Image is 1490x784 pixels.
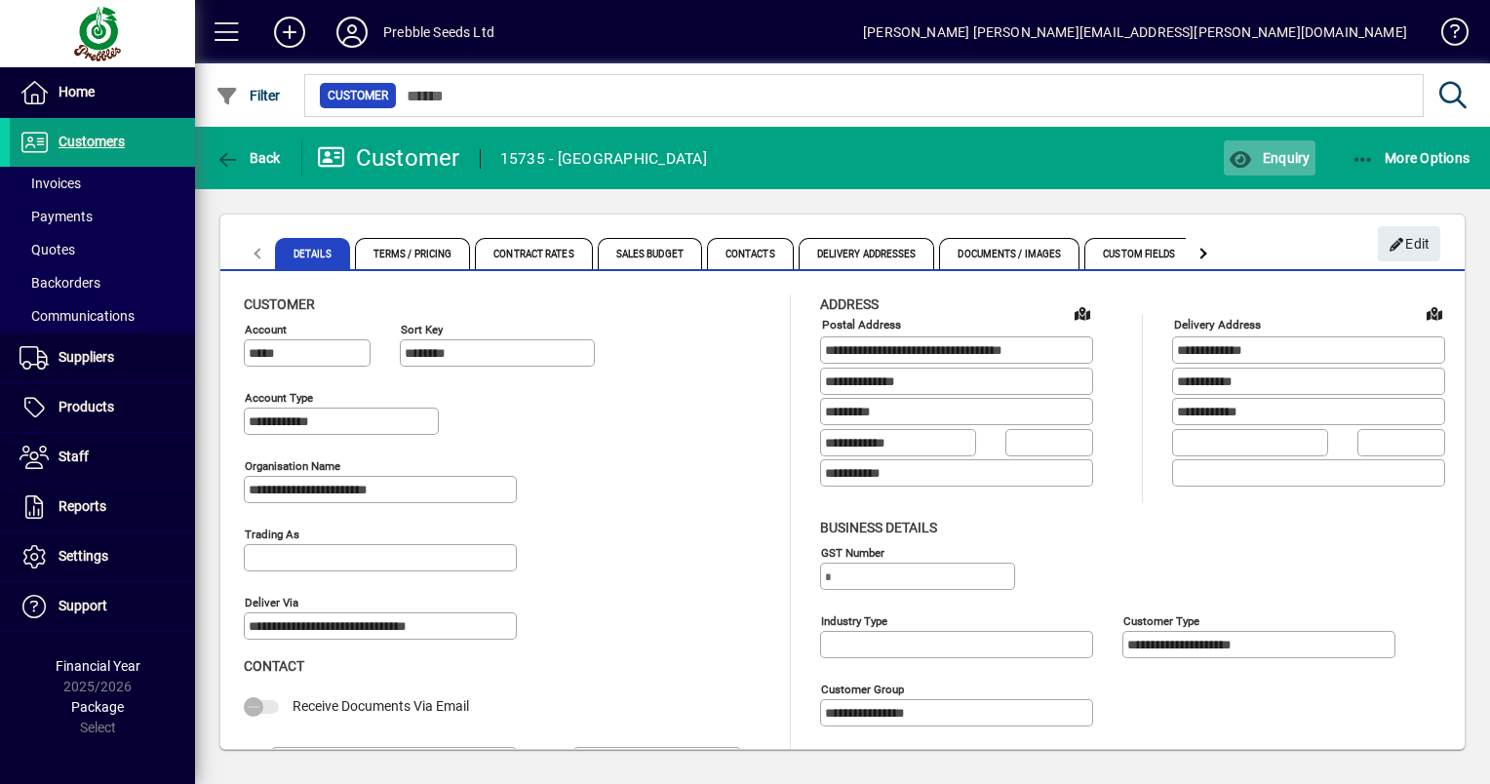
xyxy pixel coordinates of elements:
a: Home [10,68,195,117]
span: Reports [59,498,106,514]
mat-label: Account [245,323,287,336]
span: Customers [59,134,125,149]
a: Quotes [10,233,195,266]
span: Edit [1389,228,1431,260]
span: Payments [20,209,93,224]
span: Support [59,598,107,613]
a: Communications [10,299,195,333]
a: Backorders [10,266,195,299]
button: Enquiry [1224,140,1314,176]
button: Profile [321,15,383,50]
span: Terms / Pricing [355,238,471,269]
button: Back [211,140,286,176]
span: Address [820,296,879,312]
span: Back [216,150,281,166]
a: Reports [10,483,195,531]
span: Contacts [707,238,794,269]
button: Add [258,15,321,50]
span: Sales Budget [598,238,702,269]
span: Details [275,238,350,269]
mat-label: GST Number [821,545,884,559]
span: Custom Fields [1084,238,1194,269]
div: Customer [317,142,460,174]
a: Staff [10,433,195,482]
span: Communications [20,308,135,324]
span: Quotes [20,242,75,257]
span: Invoices [20,176,81,191]
a: Products [10,383,195,432]
span: Filter [216,88,281,103]
a: Support [10,582,195,631]
mat-label: Industry type [821,613,887,627]
a: Settings [10,532,195,581]
span: Enquiry [1229,150,1310,166]
span: Documents / Images [939,238,1079,269]
button: Filter [211,78,286,113]
span: Contract Rates [475,238,592,269]
a: Payments [10,200,195,233]
button: More Options [1347,140,1475,176]
span: Financial Year [56,658,140,674]
span: Contact [244,658,304,674]
span: Backorders [20,275,100,291]
mat-label: Customer group [821,682,904,695]
span: Settings [59,548,108,564]
mat-label: Sort key [401,323,443,336]
div: [PERSON_NAME] [PERSON_NAME][EMAIL_ADDRESS][PERSON_NAME][DOMAIN_NAME] [863,17,1407,48]
a: View on map [1067,297,1098,329]
span: Customer [244,296,315,312]
a: Invoices [10,167,195,200]
span: More Options [1352,150,1470,166]
mat-label: Account Type [245,391,313,405]
button: Edit [1378,226,1440,261]
div: 15735 - [GEOGRAPHIC_DATA] [500,143,707,175]
span: Receive Documents Via Email [293,698,469,714]
a: Knowledge Base [1427,4,1466,67]
span: Suppliers [59,349,114,365]
mat-label: Trading as [245,528,299,541]
span: Business details [820,520,937,535]
span: Package [71,699,124,715]
mat-label: Customer type [1123,613,1199,627]
span: Customer [328,86,388,105]
a: Suppliers [10,333,195,382]
div: Prebble Seeds Ltd [383,17,494,48]
span: Products [59,399,114,414]
span: Staff [59,449,89,464]
app-page-header-button: Back [195,140,302,176]
span: Home [59,84,95,99]
span: Delivery Addresses [799,238,935,269]
mat-label: Organisation name [245,459,340,473]
a: View on map [1419,297,1450,329]
mat-label: Deliver via [245,596,298,609]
